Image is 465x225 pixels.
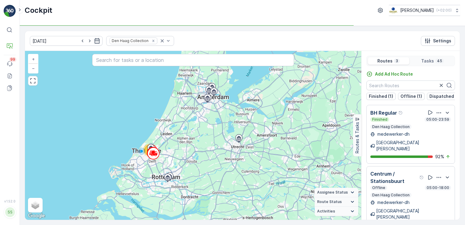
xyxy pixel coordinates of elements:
a: Zoom Out [29,64,38,73]
div: Help Tooltip Icon [419,175,424,180]
span: v 1.52.0 [4,199,16,203]
p: Tasks [421,58,434,64]
div: Help Tooltip Icon [398,110,403,115]
p: Add Ad Hoc Route [375,71,413,77]
p: medewerker-dh [376,131,410,137]
p: Offline [372,185,386,190]
p: ( +02:00 ) [436,8,452,13]
span: + [32,56,35,62]
p: Den Haag Collection [372,193,410,198]
p: 99 [10,57,15,62]
a: 99 [4,58,16,70]
summary: Activities [315,207,358,216]
input: Search Routes [366,80,455,90]
p: Den Haag Collection [372,124,410,129]
summary: Route Status [315,197,358,207]
span: Assignee Status [317,190,348,195]
span: Activities [317,209,335,214]
p: Routes [377,58,393,64]
p: Finished (1) [369,93,393,99]
a: Open this area in Google Maps (opens a new window) [26,212,47,220]
p: Cockpit [25,5,52,15]
p: 05:00-23:59 [426,117,450,122]
button: Offline (1) [398,93,425,100]
p: Settings [433,38,451,44]
p: BH Regular [370,109,397,116]
a: Layers [29,198,42,212]
p: 05:00-18:00 [426,185,450,190]
img: Google [26,212,47,220]
p: 45 [436,59,443,63]
p: [PERSON_NAME] [400,7,434,13]
p: Finished [372,117,388,122]
p: Routes & Tasks [354,122,360,154]
button: Dispatched (1) [427,93,463,100]
span: Route Status [317,199,342,204]
button: Finished (1) [366,93,396,100]
button: SS [4,204,16,220]
p: medewerker-dh [376,199,410,205]
summary: Assignee Status [315,188,358,197]
p: Dispatched (1) [429,93,460,99]
div: Den Haag Collection [110,38,149,44]
div: Remove Den Haag Collection [150,38,157,43]
p: 92 % [435,154,444,160]
a: Add Ad Hoc Route [366,71,413,77]
p: [GEOGRAPHIC_DATA][PERSON_NAME] [376,140,451,152]
img: logo [4,5,16,17]
button: Settings [421,36,455,46]
input: dd/mm/yyyy [30,36,103,46]
p: Offline (1) [400,93,422,99]
input: Search for tasks or a location [92,54,294,66]
img: basis-logo_rgb2x.png [389,7,398,14]
p: 3 [395,59,399,63]
p: Centrum / Stationsbuurt [370,170,418,185]
span: − [32,66,35,71]
a: Zoom In [29,55,38,64]
button: [PERSON_NAME](+02:00) [389,5,460,16]
div: SS [5,207,15,217]
p: [GEOGRAPHIC_DATA][PERSON_NAME] [376,208,451,220]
